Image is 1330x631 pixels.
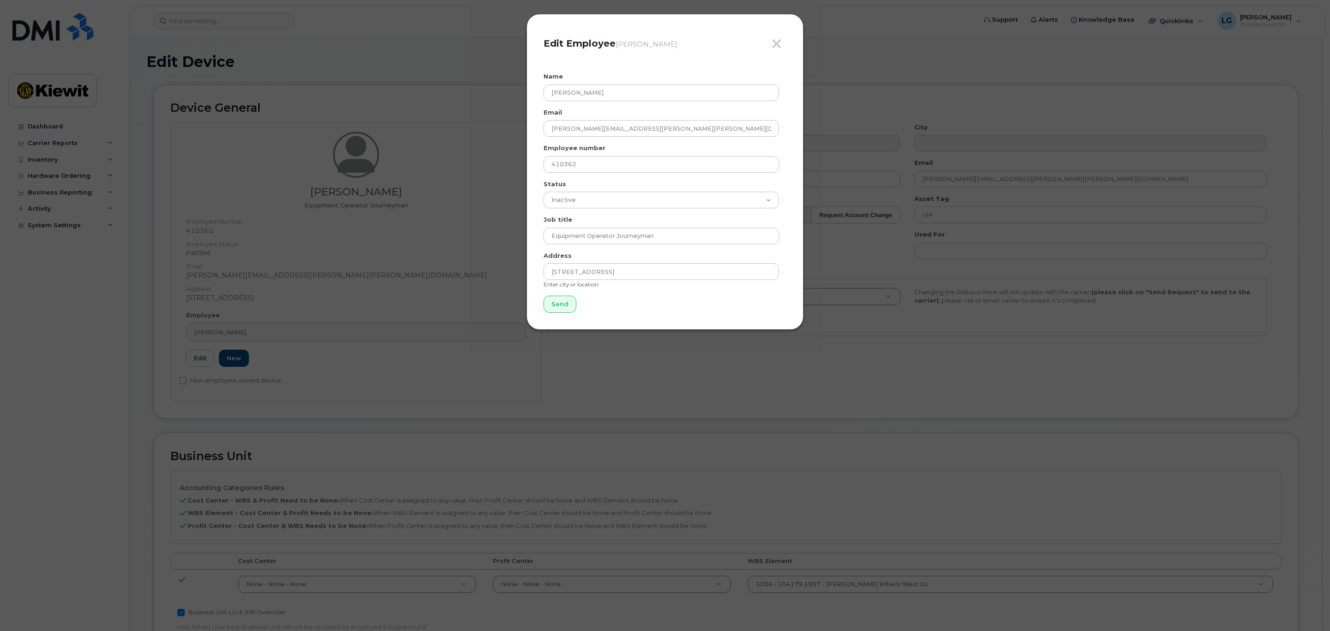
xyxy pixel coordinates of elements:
label: Employee number [544,144,605,152]
label: Email [544,108,562,117]
label: Status [544,180,566,188]
iframe: Messenger Launcher [1290,591,1323,624]
input: Send [544,296,576,313]
label: Address [544,251,572,260]
small: Enter city or location [544,281,598,288]
small: [PERSON_NAME] [616,40,677,49]
label: Job title [544,215,572,224]
label: Name [544,72,563,81]
h4: Edit Employee [544,38,786,49]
